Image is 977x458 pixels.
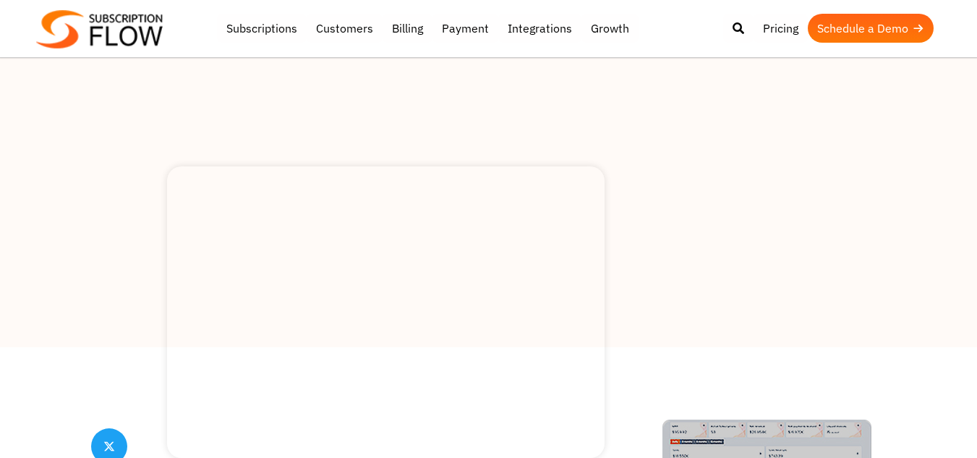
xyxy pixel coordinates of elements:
[36,10,163,48] img: Subscriptionflow
[808,14,934,43] a: Schedule a Demo
[383,14,432,43] a: Billing
[217,14,307,43] a: Subscriptions
[432,14,498,43] a: Payment
[581,14,639,43] a: Growth
[307,14,383,43] a: Customers
[167,166,605,458] img: Billing Software for Recurring Payments
[754,14,808,43] a: Pricing
[498,14,581,43] a: Integrations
